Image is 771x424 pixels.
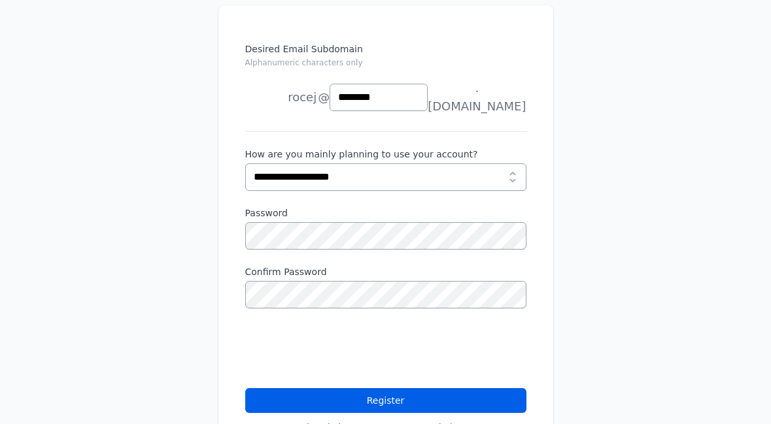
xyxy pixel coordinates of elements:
span: @ [318,88,330,106]
label: Password [245,206,526,220]
span: .[DOMAIN_NAME] [428,79,526,116]
li: rocej [245,84,317,110]
iframe: reCAPTCHA [245,324,444,375]
small: Alphanumeric characters only [245,58,363,67]
label: Confirm Password [245,265,526,278]
label: Desired Email Subdomain [245,42,526,76]
button: Register [245,388,526,413]
label: How are you mainly planning to use your account? [245,148,526,161]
